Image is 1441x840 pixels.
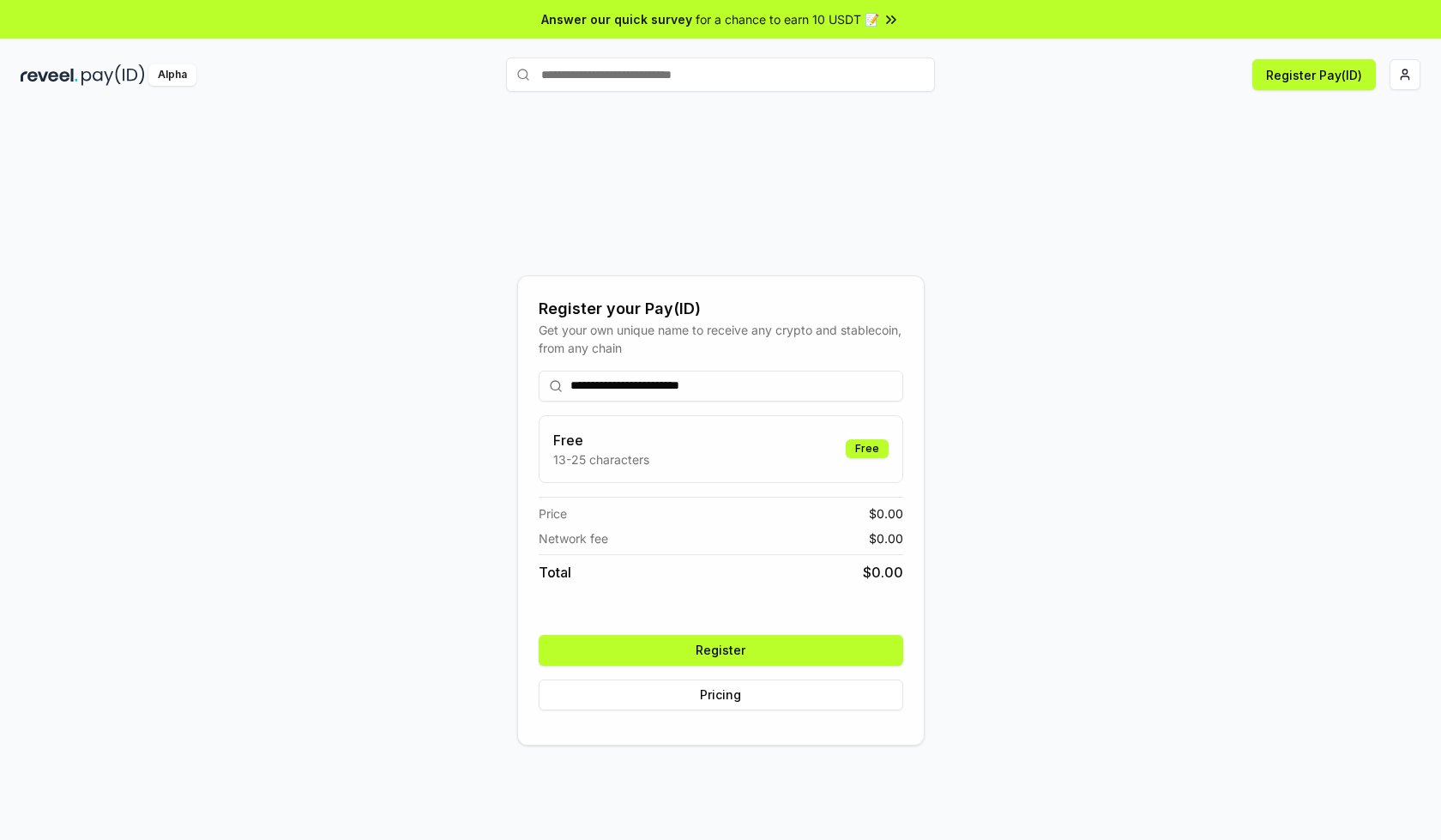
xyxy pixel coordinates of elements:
div: Alpha [148,64,196,86]
div: Get your own unique name to receive any crypto and stablecoin, from any chain [539,321,903,357]
button: Register [539,635,903,666]
span: for a chance to earn 10 USDT 📝 [696,10,879,28]
img: pay_id [81,64,145,86]
span: Total [539,562,571,583]
h3: Free [553,430,649,450]
span: $ 0.00 [869,529,903,547]
span: Network fee [539,529,608,547]
span: Price [539,505,567,523]
button: Pricing [539,680,903,710]
p: 13-25 characters [553,450,649,468]
span: $ 0.00 [869,505,903,523]
div: Free [846,439,889,458]
span: Answer our quick survey [541,10,692,28]
button: Register Pay(ID) [1252,59,1376,90]
div: Register your Pay(ID) [539,297,903,321]
img: reveel_dark [21,64,78,86]
span: $ 0.00 [863,562,903,583]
